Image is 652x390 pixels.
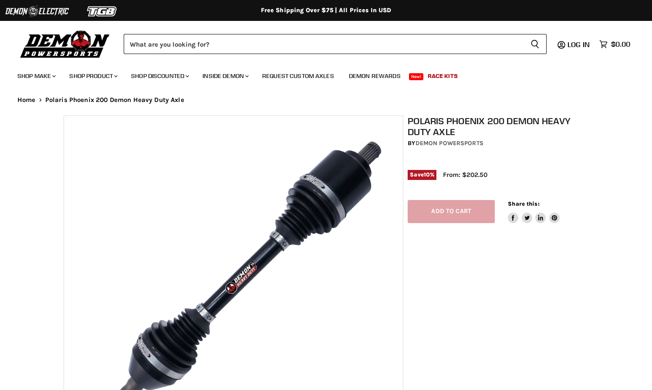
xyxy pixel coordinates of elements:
[408,170,436,180] span: Save %
[63,67,123,85] a: Shop Product
[256,67,341,85] a: Request Custom Axles
[424,171,430,178] span: 10
[421,67,464,85] a: Race Kits
[568,40,590,49] span: Log in
[416,139,483,147] a: Demon Powersports
[70,3,135,20] img: TGB Logo 2
[508,200,539,207] span: Share this:
[611,40,630,48] span: $0.00
[508,200,560,223] aside: Share this:
[564,41,595,48] a: Log in
[409,73,424,80] span: New!
[124,34,547,54] form: Product
[4,3,70,20] img: Demon Electric Logo 2
[342,67,407,85] a: Demon Rewards
[17,96,36,104] a: Home
[408,139,593,148] div: by
[11,67,61,85] a: Shop Make
[408,115,593,137] h1: Polaris Phoenix 200 Demon Heavy Duty Axle
[124,34,524,54] input: Search
[11,64,628,85] ul: Main menu
[595,38,635,51] a: $0.00
[196,67,254,85] a: Inside Demon
[45,96,184,104] span: Polaris Phoenix 200 Demon Heavy Duty Axle
[443,171,487,179] span: From: $202.50
[125,67,194,85] a: Shop Discounted
[17,28,113,59] img: Demon Powersports
[524,34,547,54] button: Search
